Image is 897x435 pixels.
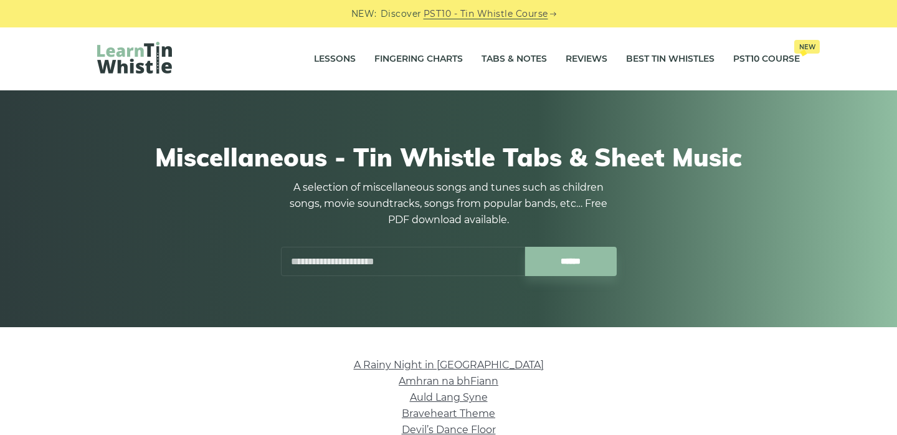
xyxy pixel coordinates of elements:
[410,391,488,403] a: Auld Lang Syne
[482,44,547,75] a: Tabs & Notes
[280,179,617,228] p: A selection of miscellaneous songs and tunes such as children songs, movie soundtracks, songs fro...
[354,359,544,371] a: A Rainy Night in [GEOGRAPHIC_DATA]
[374,44,463,75] a: Fingering Charts
[314,44,356,75] a: Lessons
[97,42,172,74] img: LearnTinWhistle.com
[794,40,820,54] span: New
[626,44,714,75] a: Best Tin Whistles
[566,44,607,75] a: Reviews
[399,375,498,387] a: Amhran na bhFiann
[402,408,495,419] a: Braveheart Theme
[97,142,800,172] h1: Miscellaneous - Tin Whistle Tabs & Sheet Music
[733,44,800,75] a: PST10 CourseNew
